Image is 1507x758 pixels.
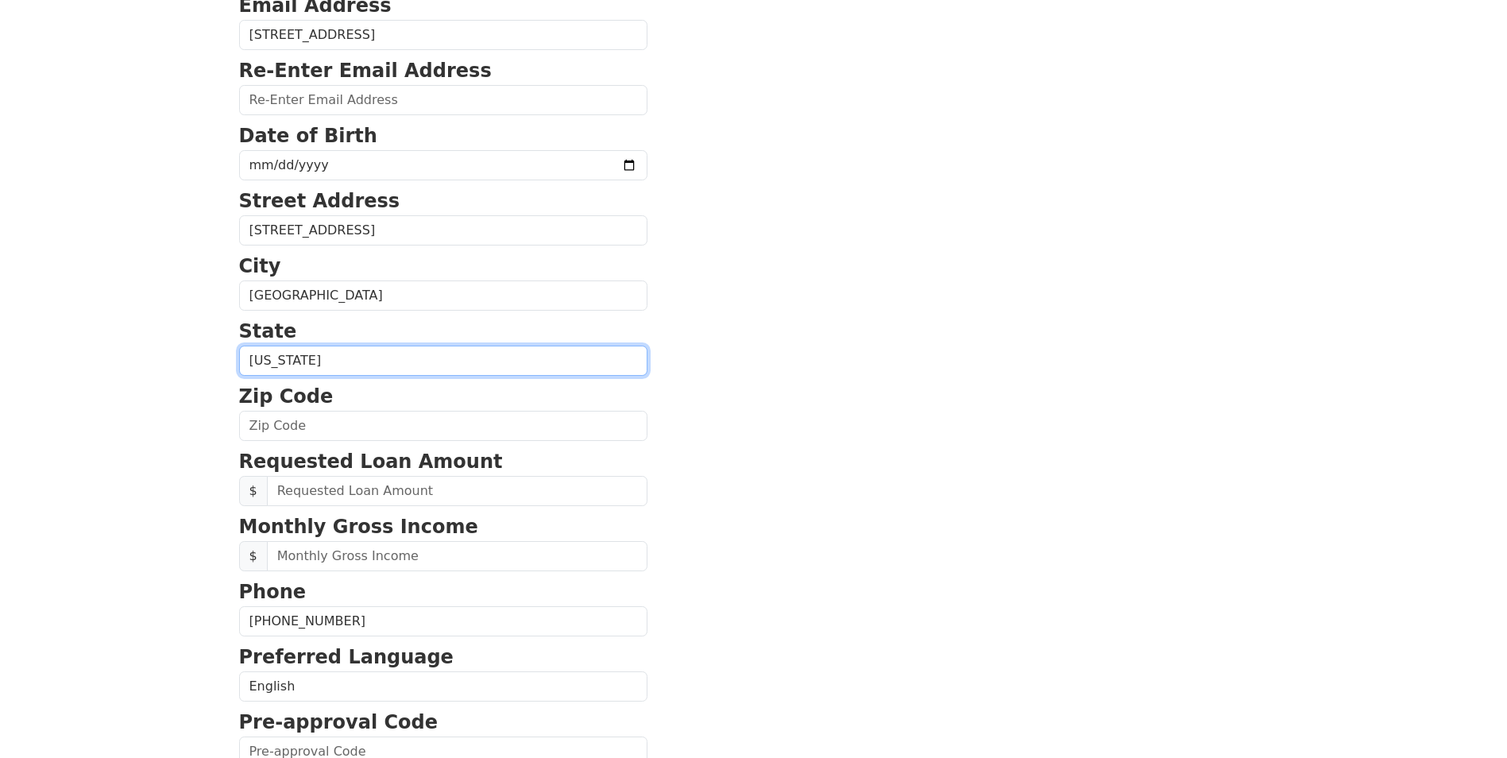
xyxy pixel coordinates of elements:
input: Street Address [239,215,647,246]
strong: State [239,320,297,342]
strong: Street Address [239,190,400,212]
input: Phone [239,606,647,636]
span: $ [239,476,268,506]
strong: Re-Enter Email Address [239,60,492,82]
strong: Phone [239,581,307,603]
strong: Preferred Language [239,646,454,668]
input: Re-Enter Email Address [239,85,647,115]
input: Email Address [239,20,647,50]
input: Monthly Gross Income [267,541,647,571]
strong: Zip Code [239,385,334,408]
p: Monthly Gross Income [239,512,647,541]
span: $ [239,541,268,571]
strong: Pre-approval Code [239,711,439,733]
input: City [239,280,647,311]
strong: City [239,255,281,277]
input: Zip Code [239,411,647,441]
strong: Requested Loan Amount [239,451,503,473]
strong: Date of Birth [239,125,377,147]
input: Requested Loan Amount [267,476,647,506]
